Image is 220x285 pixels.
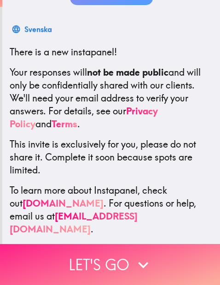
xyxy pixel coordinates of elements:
[87,66,168,78] b: not be made public
[10,46,117,58] span: There is a new instapanel!
[10,184,213,236] p: To learn more about Instapanel, check out . For questions or help, email us at .
[52,118,77,130] a: Terms
[10,210,138,235] a: [EMAIL_ADDRESS][DOMAIN_NAME]
[23,197,104,209] a: [DOMAIN_NAME]
[10,66,213,131] p: Your responses will and will only be confidentially shared with our clients. We'll need your emai...
[10,105,158,130] a: Privacy Policy
[24,23,52,36] div: Svenska
[10,138,213,177] p: This invite is exclusively for you, please do not share it. Complete it soon because spots are li...
[10,20,56,38] button: Svenska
